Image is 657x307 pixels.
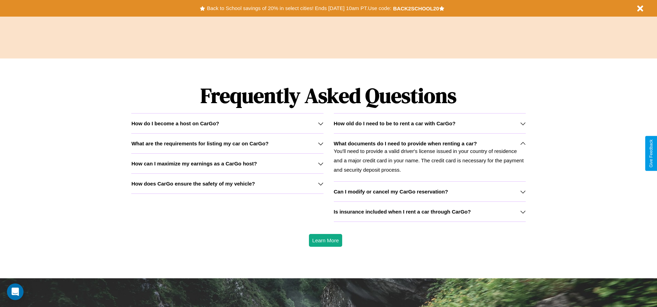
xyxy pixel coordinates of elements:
[7,283,24,300] div: Open Intercom Messenger
[334,120,456,126] h3: How old do I need to be to rent a car with CarGo?
[334,209,471,215] h3: Is insurance included when I rent a car through CarGo?
[131,141,268,146] h3: What are the requirements for listing my car on CarGo?
[131,161,257,166] h3: How can I maximize my earnings as a CarGo host?
[393,6,439,11] b: BACK2SCHOOL20
[131,78,525,113] h1: Frequently Asked Questions
[334,189,448,195] h3: Can I modify or cancel my CarGo reservation?
[205,3,393,13] button: Back to School savings of 20% in select cities! Ends [DATE] 10am PT.Use code:
[309,234,343,247] button: Learn More
[131,120,219,126] h3: How do I become a host on CarGo?
[131,181,255,187] h3: How does CarGo ensure the safety of my vehicle?
[649,139,654,168] div: Give Feedback
[334,141,477,146] h3: What documents do I need to provide when renting a car?
[334,146,526,174] p: You'll need to provide a valid driver's license issued in your country of residence and a major c...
